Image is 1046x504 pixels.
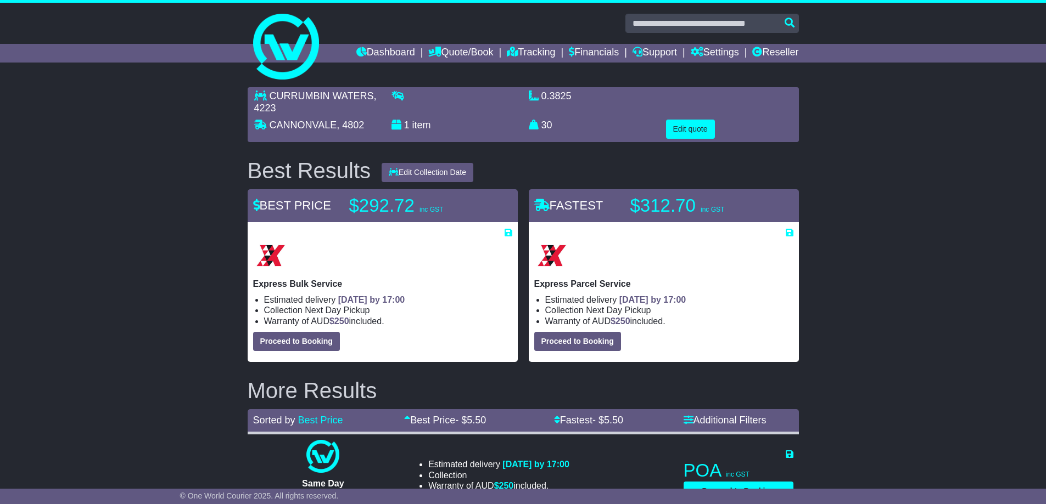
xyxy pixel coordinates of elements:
[541,120,552,131] span: 30
[264,316,512,326] li: Warranty of AUD included.
[329,316,349,326] span: $
[534,199,603,212] span: FASTEST
[619,295,686,304] span: [DATE] by 17:00
[428,44,493,63] a: Quote/Book
[253,199,331,212] span: BEST PRICE
[404,120,410,131] span: 1
[701,206,724,213] span: inc GST
[253,332,340,351] button: Proceed to Booking
[586,305,651,315] span: Next Day Pickup
[253,238,288,273] img: Border Express: Express Bulk Service
[428,480,569,491] li: Warranty of AUD included.
[337,120,364,131] span: , 4802
[666,120,715,139] button: Edit quote
[752,44,798,63] a: Reseller
[569,44,619,63] a: Financials
[180,491,339,500] span: © One World Courier 2025. All rights reserved.
[684,460,793,482] p: POA
[534,238,569,273] img: Border Express: Express Parcel Service
[428,459,569,469] li: Estimated delivery
[604,415,623,426] span: 5.50
[419,206,443,213] span: inc GST
[338,295,405,304] span: [DATE] by 17:00
[254,90,377,114] span: , 4223
[270,90,374,101] span: CURRUMBIN WATERS
[248,378,799,403] h2: More Results
[264,305,512,315] li: Collection
[691,44,739,63] a: Settings
[616,316,630,326] span: 250
[306,440,339,473] img: One World Courier: Same Day Nationwide(quotes take 0.5-1 hour)
[253,415,295,426] span: Sorted by
[592,415,623,426] span: - $
[264,295,512,305] li: Estimated delivery
[270,120,337,131] span: CANNONVALE
[499,481,514,490] span: 250
[253,279,512,289] p: Express Bulk Service
[554,415,623,426] a: Fastest- $5.50
[726,471,749,478] span: inc GST
[545,295,793,305] li: Estimated delivery
[633,44,677,63] a: Support
[494,481,514,490] span: $
[305,305,370,315] span: Next Day Pickup
[545,305,793,315] li: Collection
[412,120,431,131] span: item
[611,316,630,326] span: $
[242,158,377,183] div: Best Results
[534,279,793,289] p: Express Parcel Service
[334,316,349,326] span: 250
[507,44,555,63] a: Tracking
[356,44,415,63] a: Dashboard
[502,460,569,469] span: [DATE] by 17:00
[404,415,486,426] a: Best Price- $5.50
[428,470,569,480] li: Collection
[298,415,343,426] a: Best Price
[455,415,486,426] span: - $
[349,195,486,217] p: $292.72
[534,332,621,351] button: Proceed to Booking
[630,195,768,217] p: $312.70
[541,90,572,101] span: 0.3825
[684,482,793,501] button: Proceed to Booking
[467,415,486,426] span: 5.50
[545,316,793,326] li: Warranty of AUD included.
[684,415,767,426] a: Additional Filters
[382,163,473,182] button: Edit Collection Date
